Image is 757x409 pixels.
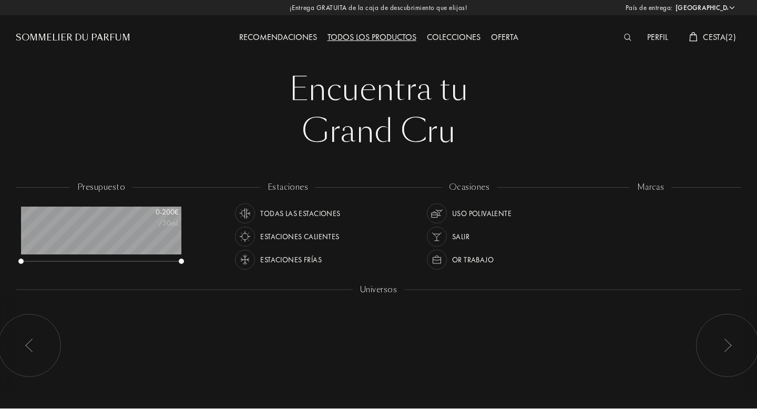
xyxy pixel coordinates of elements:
img: usage_season_hot_white.svg [238,229,252,244]
div: Salir [452,227,469,247]
div: marcas [630,181,672,193]
div: presupuesto [70,181,132,193]
img: usage_occasion_all_white.svg [429,206,444,221]
a: Oferta [486,32,524,43]
div: Oferta [486,31,524,45]
div: Encuentra tu [24,68,733,110]
a: Perfil [642,32,673,43]
span: País de entrega: [626,3,673,13]
div: Universos [353,284,404,296]
div: Uso polivalente [452,203,512,223]
img: usage_occasion_party_white.svg [429,229,444,244]
div: or trabajo [452,250,494,270]
a: Todos los productos [322,32,422,43]
div: Todas las estaciones [260,203,340,223]
img: arr_left.svg [25,339,34,352]
div: 0 - 200 € [126,207,179,218]
img: usage_season_cold_white.svg [238,252,252,267]
img: usage_occasion_work_white.svg [429,252,444,267]
a: Recomendaciones [234,32,322,43]
span: Cesta ( 2 ) [703,32,736,43]
img: usage_season_average_white.svg [238,206,252,221]
div: Todos los productos [322,31,422,45]
div: Perfil [642,31,673,45]
div: Recomendaciones [234,31,322,45]
a: Sommelier du Parfum [16,32,130,44]
div: estaciones [260,181,316,193]
div: Estaciones calientes [260,227,339,247]
div: ocasiones [442,181,497,193]
a: Colecciones [422,32,486,43]
div: Estaciones frías [260,250,322,270]
img: search_icn_white.svg [624,34,632,41]
div: Grand Cru [24,110,733,152]
div: Colecciones [422,31,486,45]
img: arr_left.svg [723,339,732,352]
img: cart_white.svg [689,32,698,42]
div: /50mL [126,218,179,229]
